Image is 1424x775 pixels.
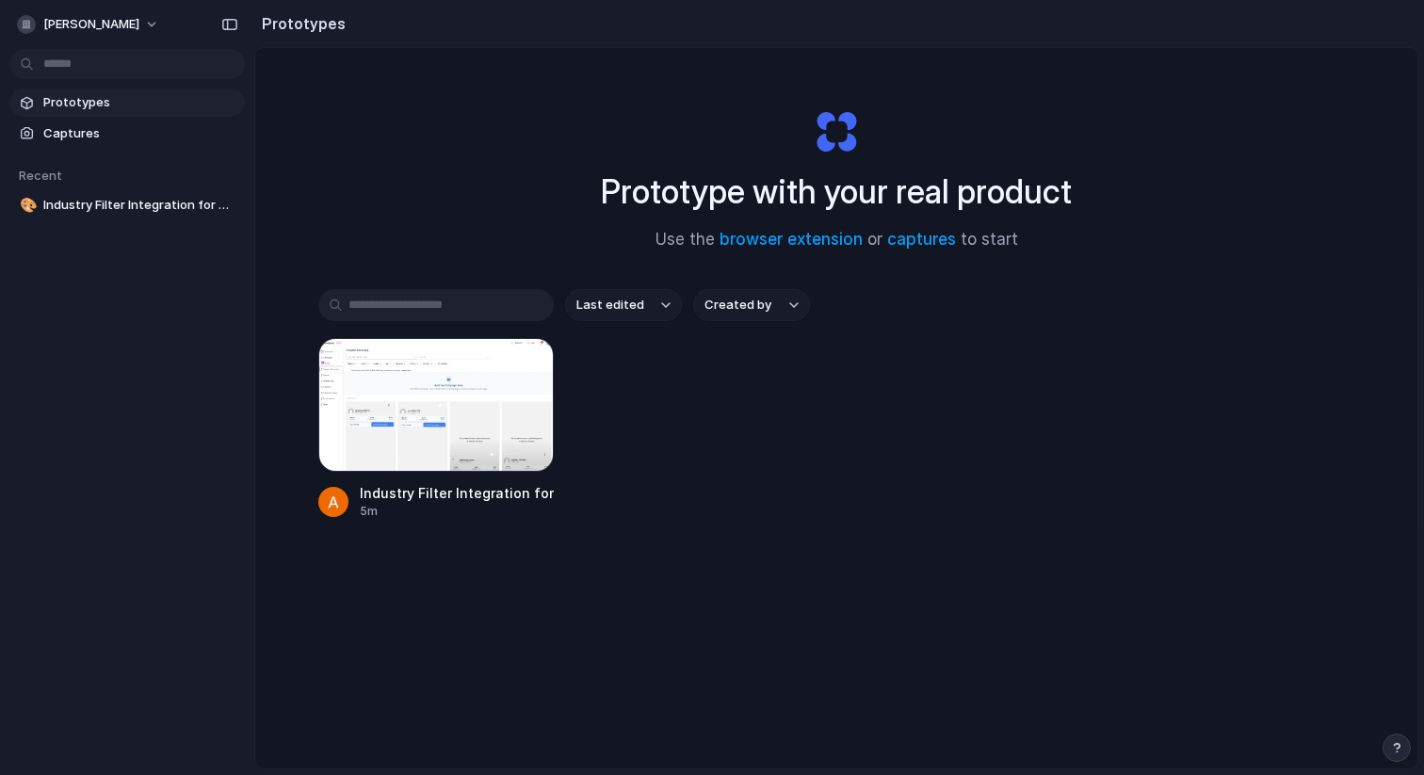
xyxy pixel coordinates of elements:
[887,230,956,249] a: captures
[9,120,245,148] a: Captures
[43,15,139,34] span: [PERSON_NAME]
[43,196,237,215] span: Industry Filter Integration for Campaign Mediaplan
[17,196,36,215] button: 🎨
[43,93,237,112] span: Prototypes
[19,168,62,183] span: Recent
[601,167,1072,217] h1: Prototype with your real product
[20,195,33,217] div: 🎨
[693,289,810,321] button: Created by
[565,289,682,321] button: Last edited
[576,296,644,315] span: Last edited
[704,296,771,315] span: Created by
[655,228,1018,252] span: Use the or to start
[318,338,554,520] a: Industry Filter Integration for Campaign MediaplanIndustry Filter Integration for Campaign Mediap...
[9,9,169,40] button: [PERSON_NAME]
[720,230,863,249] a: browser extension
[43,124,237,143] span: Captures
[360,503,554,520] div: 5m
[360,483,554,503] div: Industry Filter Integration for Campaign Mediaplan
[9,89,245,117] a: Prototypes
[9,191,245,219] a: 🎨Industry Filter Integration for Campaign Mediaplan
[254,12,346,35] h2: Prototypes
